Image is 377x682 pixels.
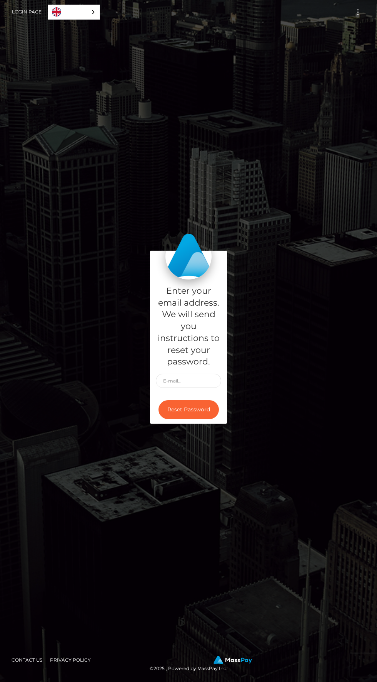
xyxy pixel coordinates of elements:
a: Privacy Policy [47,654,94,666]
a: Login Page [12,4,42,20]
a: English [48,5,100,19]
div: Language [48,5,100,20]
button: Toggle navigation [351,7,365,17]
img: MassPay [214,656,252,664]
img: MassPay Login [165,233,212,279]
aside: Language selected: English [48,5,100,20]
a: Contact Us [8,654,45,666]
div: © 2025 , Powered by MassPay Inc. [6,656,371,673]
button: Reset Password [158,400,219,419]
input: E-mail... [156,374,221,388]
h5: Enter your email address. We will send you instructions to reset your password. [156,285,221,368]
